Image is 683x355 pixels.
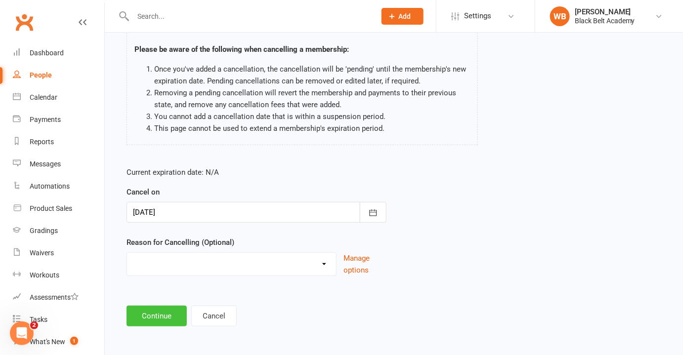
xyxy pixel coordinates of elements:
div: Waivers [30,249,54,257]
a: Messages [13,153,104,175]
div: [PERSON_NAME] [575,7,635,16]
a: Assessments [13,286,104,309]
a: Automations [13,175,104,197]
div: What's New [30,338,65,346]
div: Gradings [30,227,58,235]
div: Payments [30,116,61,123]
div: Reports [30,138,54,146]
p: Current expiration date: N/A [127,166,386,178]
span: Settings [464,5,491,27]
span: Add [399,12,411,20]
li: This page cannot be used to extend a membership's expiration period. [154,122,470,134]
li: Once you've added a cancellation, the cancellation will be 'pending' until the membership's new e... [154,63,470,87]
div: Black Belt Academy [575,16,635,25]
label: Cancel on [127,186,160,198]
div: Calendar [30,93,57,101]
button: Manage options [343,252,386,276]
div: People [30,71,52,79]
li: Removing a pending cancellation will revert the membership and payments to their previous state, ... [154,87,470,111]
input: Search... [130,9,369,23]
a: Gradings [13,220,104,242]
a: Workouts [13,264,104,286]
a: Payments [13,109,104,131]
span: 2 [30,321,38,329]
div: Workouts [30,271,59,279]
div: Assessments [30,293,79,301]
a: Product Sales [13,197,104,220]
a: Tasks [13,309,104,331]
a: Dashboard [13,42,104,64]
button: Continue [127,306,187,326]
a: People [13,64,104,86]
a: Waivers [13,242,104,264]
li: You cannot add a cancellation date that is within a suspension period. [154,111,470,122]
button: Cancel [191,306,237,326]
label: Reason for Cancelling (Optional) [127,237,234,248]
span: 1 [70,337,78,345]
div: WB [550,6,570,26]
div: Messages [30,160,61,168]
div: Product Sales [30,204,72,212]
strong: Please be aware of the following when cancelling a membership: [134,45,349,54]
a: Clubworx [12,10,37,35]
a: Calendar [13,86,104,109]
button: Add [382,8,424,25]
iframe: Intercom live chat [10,321,34,345]
a: What's New1 [13,331,104,353]
div: Tasks [30,316,47,323]
div: Automations [30,182,70,190]
a: Reports [13,131,104,153]
div: Dashboard [30,49,64,57]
